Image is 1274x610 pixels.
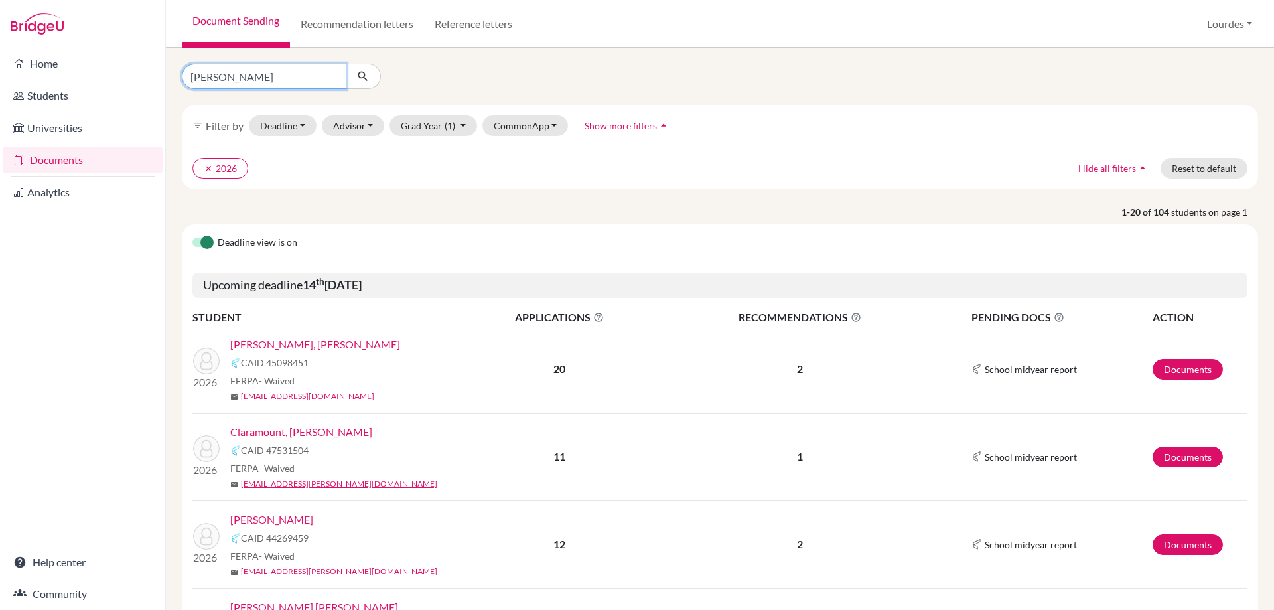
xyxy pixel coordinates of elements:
[259,375,295,386] span: - Waived
[3,115,163,141] a: Universities
[182,64,346,89] input: Find student by name...
[230,549,295,563] span: FERPA
[230,481,238,489] span: mail
[259,463,295,474] span: - Waived
[192,273,1247,298] h5: Upcoming deadline
[192,309,458,326] th: STUDENT
[1136,161,1149,175] i: arrow_drop_up
[230,393,238,401] span: mail
[206,119,244,132] span: Filter by
[3,50,163,77] a: Home
[971,451,982,462] img: Common App logo
[192,120,203,131] i: filter_list
[11,13,64,35] img: Bridge-U
[218,235,297,251] span: Deadline view is on
[662,449,939,465] p: 1
[1153,534,1223,555] a: Documents
[241,390,374,402] a: [EMAIL_ADDRESS][DOMAIN_NAME]
[971,539,982,550] img: Common App logo
[241,566,437,577] a: [EMAIL_ADDRESS][PERSON_NAME][DOMAIN_NAME]
[230,461,295,475] span: FERPA
[3,82,163,109] a: Students
[985,450,1077,464] span: School midyear report
[230,533,241,544] img: Common App logo
[553,538,565,550] b: 12
[316,276,324,287] sup: th
[230,374,295,388] span: FERPA
[971,364,982,374] img: Common App logo
[241,531,309,545] span: CAID 44269459
[1153,447,1223,467] a: Documents
[1161,158,1247,179] button: Reset to default
[1078,163,1136,174] span: Hide all filters
[322,115,385,136] button: Advisor
[585,120,657,131] span: Show more filters
[389,115,477,136] button: Grad Year(1)
[445,120,455,131] span: (1)
[971,309,1151,325] span: PENDING DOCS
[193,348,220,374] img: Castellá Falkenberg, Miranda
[193,435,220,462] img: Claramount, Fiorella Esther
[1201,11,1258,37] button: Lourdes
[193,374,220,390] p: 2026
[1152,309,1247,326] th: ACTION
[230,337,400,352] a: [PERSON_NAME], [PERSON_NAME]
[3,179,163,206] a: Analytics
[1121,205,1171,219] strong: 1-20 of 104
[553,362,565,375] b: 20
[553,450,565,463] b: 11
[662,361,939,377] p: 2
[3,147,163,173] a: Documents
[241,356,309,370] span: CAID 45098451
[241,478,437,490] a: [EMAIL_ADDRESS][PERSON_NAME][DOMAIN_NAME]
[985,362,1077,376] span: School midyear report
[193,462,220,478] p: 2026
[482,115,569,136] button: CommonApp
[303,277,362,292] b: 14 [DATE]
[192,158,248,179] button: clear2026
[230,424,372,440] a: Claramount, [PERSON_NAME]
[230,568,238,576] span: mail
[230,358,241,368] img: Common App logo
[230,512,313,528] a: [PERSON_NAME]
[1153,359,1223,380] a: Documents
[985,538,1077,552] span: School midyear report
[662,536,939,552] p: 2
[259,550,295,562] span: - Waived
[1171,205,1258,219] span: students on page 1
[3,581,163,607] a: Community
[249,115,317,136] button: Deadline
[1067,158,1161,179] button: Hide all filtersarrow_drop_up
[662,309,939,325] span: RECOMMENDATIONS
[204,164,213,173] i: clear
[230,445,241,456] img: Common App logo
[241,443,309,457] span: CAID 47531504
[459,309,660,325] span: APPLICATIONS
[193,523,220,550] img: Dada Chávez, Maria Cristina
[193,550,220,566] p: 2026
[657,119,670,132] i: arrow_drop_up
[573,115,681,136] button: Show more filtersarrow_drop_up
[3,549,163,575] a: Help center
